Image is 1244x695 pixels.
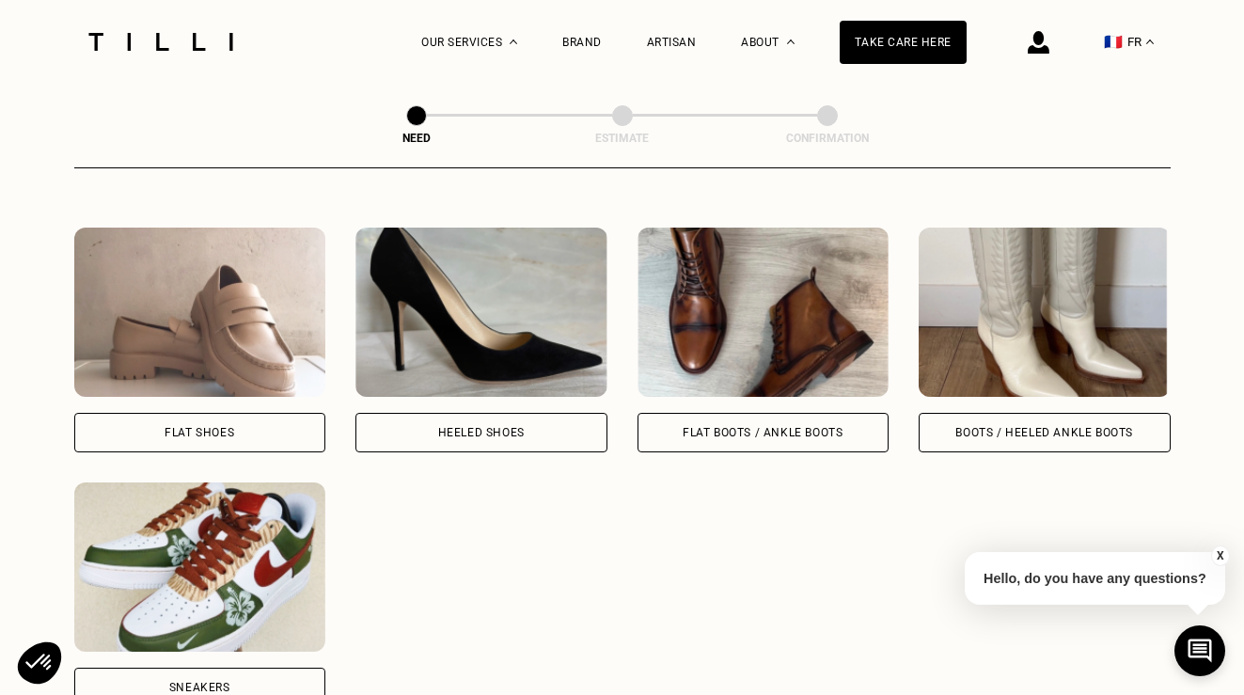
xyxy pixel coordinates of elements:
img: Tilli Dressmaking Service Logo [82,33,240,51]
font: FR [1127,35,1142,49]
font: Take care here [855,36,952,49]
a: Brand [562,36,602,49]
button: X [1211,545,1230,566]
img: Tilli alters your Flat Shoes [74,228,326,397]
font: Need [402,132,431,145]
img: Drop-down menu [510,39,517,44]
img: Tilli alters your high heels [355,228,607,397]
img: connection icon [1028,31,1049,54]
a: Artisan [647,36,697,49]
font: Flat Shoes [165,426,234,439]
a: Take care here [840,21,967,64]
img: Tilli retouches your Boots / Heeled ankle boots [919,228,1171,397]
img: About drop-down menu [787,39,795,44]
font: Hello, do you have any questions? [984,571,1206,586]
img: drop-down menu [1146,39,1154,44]
font: X [1217,549,1224,562]
font: Our services [421,36,502,49]
font: Estimate [595,132,649,145]
font: Confirmation [786,132,869,145]
font: About [741,36,779,49]
font: Heeled Shoes [438,426,525,439]
font: Sneakers [169,681,230,694]
img: Tilli retouches your Boots / Flat ankle boots [638,228,890,397]
font: Boots / Heeled ankle boots [955,426,1133,439]
font: 🇫🇷 [1104,33,1123,51]
font: Flat Boots / Ankle Boots [683,426,842,439]
img: Tilli retouches your sneakers [74,482,326,652]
